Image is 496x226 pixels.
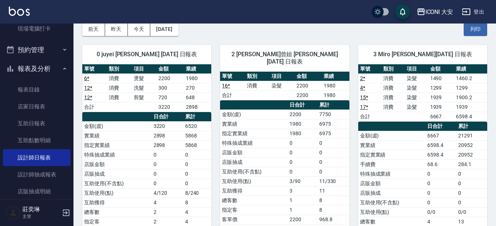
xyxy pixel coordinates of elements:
td: 手續費 [358,159,426,169]
td: 8/240 [183,188,212,198]
td: 300 [157,83,184,93]
th: 累計 [456,122,487,131]
td: 0/0 [456,207,487,217]
button: ICONI 大安 [414,4,456,19]
div: ICONI 大安 [425,7,453,17]
th: 金額 [157,64,184,74]
td: 互助獲得 [220,186,287,195]
td: 互助使用(不含點) [82,179,152,188]
td: 284.1 [456,159,487,169]
td: 0 [456,198,487,207]
td: 0 [425,169,456,179]
button: 預約管理 [3,40,71,60]
img: Person [6,205,21,220]
td: 實業績 [220,119,287,129]
td: 0 [183,169,212,179]
span: 2 [PERSON_NAME]曾姐 [PERSON_NAME] [DATE] 日報表 [229,51,340,65]
td: 0/0 [425,207,456,217]
td: 0 [288,138,317,148]
a: 報表目錄 [3,81,71,98]
td: 總客數 [220,195,287,205]
td: 720 [157,93,184,102]
td: 互助使用(不含點) [220,167,287,176]
td: 2200 [288,110,317,119]
td: 燙髮 [132,73,157,83]
td: 0 [317,148,349,157]
td: 互助使用(點) [358,207,426,217]
td: 0 [317,167,349,176]
td: 1939 [428,93,454,102]
td: 1980 [288,129,317,138]
td: 0 [288,157,317,167]
td: 1939 [454,102,487,112]
td: 合計 [358,112,382,121]
td: 消費 [107,73,132,83]
td: 客單價 [220,215,287,224]
td: 0 [288,148,317,157]
td: 店販抽成 [220,157,287,167]
td: 4 [183,207,212,217]
td: 6598.4 [425,140,456,150]
td: 2 [152,207,183,217]
td: 0 [456,188,487,198]
td: 實業績 [358,140,426,150]
td: 11 [317,186,349,195]
td: 特殊抽成業績 [220,138,287,148]
td: 1 [288,195,317,205]
a: 設計師抽成報表 [3,166,71,183]
button: 昨天 [105,22,128,36]
td: 染髮 [405,73,428,83]
td: 0 [152,179,183,188]
th: 金額 [295,72,322,81]
td: 0 [183,150,212,159]
td: 20952 [456,150,487,159]
th: 類別 [381,64,405,74]
td: 消費 [381,93,405,102]
td: 6975 [317,129,349,138]
th: 累計 [317,100,349,110]
td: 2200 [295,90,322,100]
td: 8 [317,205,349,215]
td: 消費 [381,102,405,112]
td: 指定實業績 [82,140,152,150]
td: 1980 [322,90,349,100]
button: 前天 [82,22,105,36]
td: 0 [425,188,456,198]
button: 報表及分析 [3,59,71,78]
th: 金額 [428,64,454,74]
td: 648 [184,93,211,102]
td: 0 [288,167,317,176]
td: 0 [425,198,456,207]
td: 0 [456,169,487,179]
td: 1299 [454,83,487,93]
td: 6520 [183,121,212,131]
td: 合計 [220,90,245,100]
td: 染髮 [405,102,428,112]
td: 指定實業績 [358,150,426,159]
button: 列印 [464,22,487,36]
td: 6598.4 [454,112,487,121]
th: 類別 [107,64,132,74]
td: 店販抽成 [82,169,152,179]
td: 染髮 [405,93,428,102]
td: 3 [288,186,317,195]
td: 消費 [107,83,132,93]
td: 0 [152,169,183,179]
td: 1980 [288,119,317,129]
td: 互助使用(不含點) [358,198,426,207]
td: 1 [288,205,317,215]
td: 11/330 [317,176,349,186]
td: 1490 [428,73,454,83]
td: 合計 [82,102,107,112]
td: 8 [183,198,212,207]
td: 0 [317,157,349,167]
td: 2200 [295,81,322,90]
td: 5868 [183,131,212,140]
th: 業績 [322,72,349,81]
td: 1460.2 [454,73,487,83]
th: 日合計 [425,122,456,131]
td: 2898 [184,102,211,112]
img: Logo [9,7,30,16]
td: 實業績 [82,131,152,140]
td: 8 [317,195,349,205]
